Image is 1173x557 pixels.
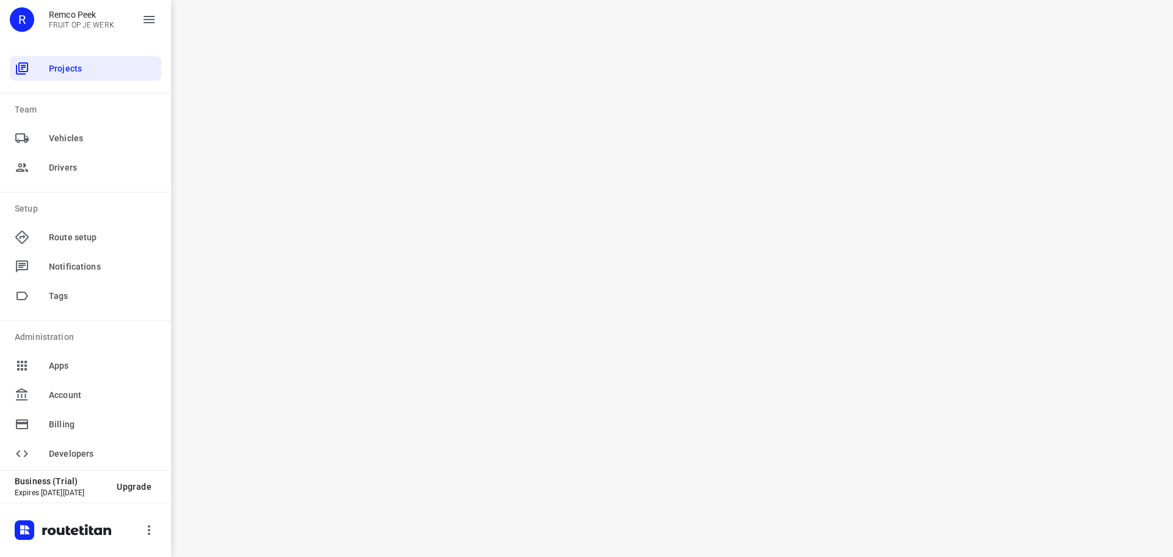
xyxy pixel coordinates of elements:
p: Setup [15,202,161,215]
span: Route setup [49,231,156,244]
div: Developers [10,441,161,466]
p: Team [15,103,161,116]
div: Projects [10,56,161,81]
p: Expires [DATE][DATE] [15,489,107,497]
span: Notifications [49,260,156,273]
div: R [10,7,34,32]
div: Drivers [10,155,161,180]
p: Business (Trial) [15,476,107,486]
div: Notifications [10,254,161,279]
p: Remco Peek [49,10,114,20]
div: Apps [10,353,161,378]
span: Apps [49,360,156,372]
span: Account [49,389,156,402]
span: Tags [49,290,156,303]
button: Upgrade [107,476,161,498]
span: Vehicles [49,132,156,145]
span: Developers [49,448,156,460]
span: Projects [49,62,156,75]
p: FRUIT OP JE WERK [49,21,114,29]
div: Vehicles [10,126,161,150]
div: Tags [10,284,161,308]
span: Drivers [49,161,156,174]
p: Administration [15,331,161,344]
div: Account [10,383,161,407]
span: Upgrade [117,482,152,492]
div: Route setup [10,225,161,249]
span: Billing [49,418,156,431]
div: Billing [10,412,161,437]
